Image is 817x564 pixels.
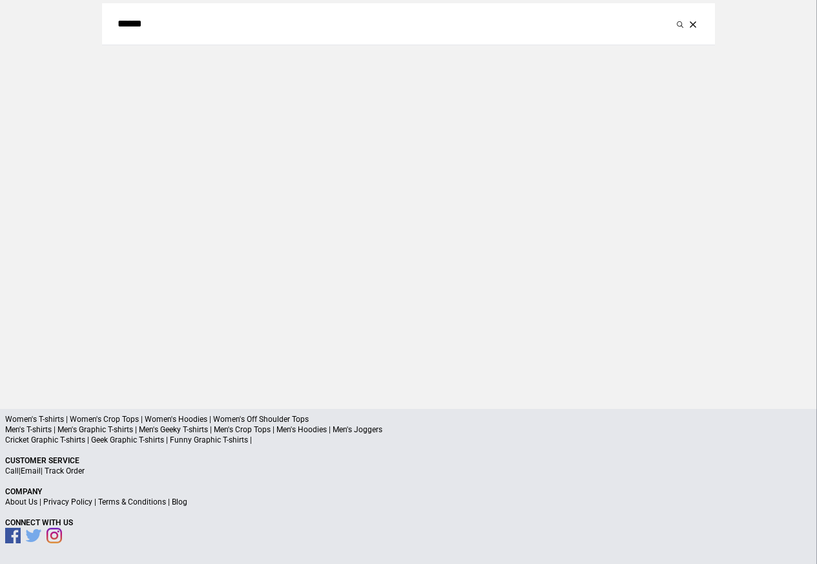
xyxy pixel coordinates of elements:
p: Customer Service [5,455,812,466]
a: Blog [172,497,187,507]
p: Cricket Graphic T-shirts | Geek Graphic T-shirts | Funny Graphic T-shirts | [5,435,812,445]
button: Clear the search query. [687,16,699,32]
p: Men's T-shirts | Men's Graphic T-shirts | Men's Geeky T-shirts | Men's Crop Tops | Men's Hoodies ... [5,424,812,435]
p: Connect With Us [5,517,812,528]
p: | | [5,466,812,476]
p: | | | [5,497,812,507]
p: Company [5,486,812,497]
a: Track Order [45,466,85,475]
p: Women's T-shirts | Women's Crop Tops | Women's Hoodies | Women's Off Shoulder Tops [5,414,812,424]
a: Privacy Policy [43,497,92,507]
a: Terms & Conditions [98,497,166,507]
a: Call [5,466,19,475]
a: About Us [5,497,37,507]
a: Email [21,466,41,475]
button: Submit your search query. [674,16,687,32]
